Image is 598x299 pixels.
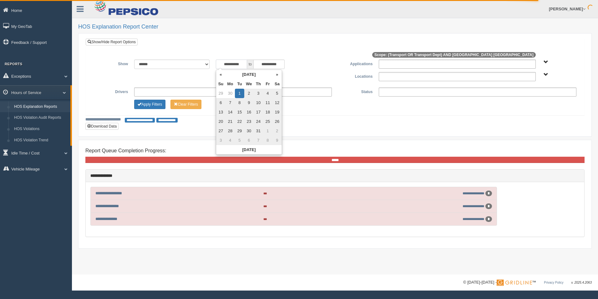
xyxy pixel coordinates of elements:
[272,108,282,117] td: 19
[235,89,244,98] td: 1
[226,117,235,126] td: 21
[226,136,235,145] td: 4
[272,117,282,126] td: 26
[216,136,226,145] td: 3
[263,108,272,117] td: 18
[254,117,263,126] td: 24
[463,279,592,286] div: © [DATE]-[DATE] - ™
[254,136,263,145] td: 7
[78,24,592,30] h2: HOS Explanation Report Center
[263,117,272,126] td: 25
[85,123,119,130] button: Download Data
[235,108,244,117] td: 15
[272,136,282,145] td: 9
[216,89,226,98] td: 29
[216,108,226,117] td: 13
[85,148,585,154] h4: Report Queue Completion Progress:
[272,126,282,136] td: 2
[11,135,70,146] a: HOS Violation Trend
[571,281,592,284] span: v. 2025.4.2063
[226,98,235,108] td: 7
[86,39,138,45] a: Show/Hide Report Options
[263,98,272,108] td: 11
[170,100,201,109] button: Change Filter Options
[226,79,235,89] th: Mo
[235,136,244,145] td: 5
[263,126,272,136] td: 1
[244,79,254,89] th: We
[235,98,244,108] td: 8
[254,89,263,98] td: 3
[90,87,131,95] label: Drivers
[372,52,536,58] span: Scope: (Transport OR Transport Dept) AND [GEOGRAPHIC_DATA] [GEOGRAPHIC_DATA]
[272,98,282,108] td: 12
[272,79,282,89] th: Sa
[263,136,272,145] td: 8
[263,89,272,98] td: 4
[244,136,254,145] td: 6
[335,60,376,67] label: Applications
[11,112,70,123] a: HOS Violation Audit Reports
[11,101,70,113] a: HOS Explanation Reports
[272,89,282,98] td: 5
[216,145,282,155] th: [DATE]
[11,123,70,135] a: HOS Violations
[226,108,235,117] td: 14
[216,117,226,126] td: 20
[272,70,282,79] th: »
[335,87,376,95] label: Status
[134,100,165,109] button: Change Filter Options
[247,60,253,69] span: to
[216,98,226,108] td: 6
[254,108,263,117] td: 17
[335,72,376,80] label: Locations
[244,98,254,108] td: 9
[235,117,244,126] td: 22
[226,126,235,136] td: 28
[254,126,263,136] td: 31
[216,126,226,136] td: 27
[244,126,254,136] td: 30
[216,79,226,89] th: Su
[254,98,263,108] td: 10
[226,70,272,79] th: [DATE]
[244,117,254,126] td: 23
[235,126,244,136] td: 29
[216,70,226,79] th: «
[90,60,131,67] label: Show
[497,280,532,286] img: Gridline
[244,89,254,98] td: 2
[244,108,254,117] td: 16
[263,79,272,89] th: Fr
[544,281,563,284] a: Privacy Policy
[254,79,263,89] th: Th
[226,89,235,98] td: 30
[235,79,244,89] th: Tu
